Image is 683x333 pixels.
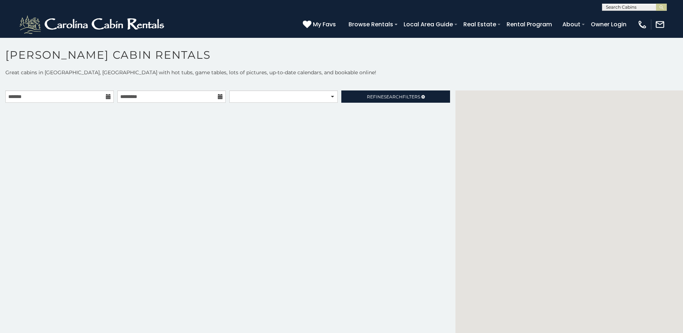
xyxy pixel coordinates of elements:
[503,18,556,31] a: Rental Program
[384,94,403,99] span: Search
[460,18,500,31] a: Real Estate
[303,20,338,29] a: My Favs
[367,94,420,99] span: Refine Filters
[341,90,450,103] a: RefineSearchFilters
[637,19,647,30] img: phone-regular-white.png
[655,19,665,30] img: mail-regular-white.png
[559,18,584,31] a: About
[313,20,336,29] span: My Favs
[587,18,630,31] a: Owner Login
[400,18,457,31] a: Local Area Guide
[345,18,397,31] a: Browse Rentals
[18,14,167,35] img: White-1-2.png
